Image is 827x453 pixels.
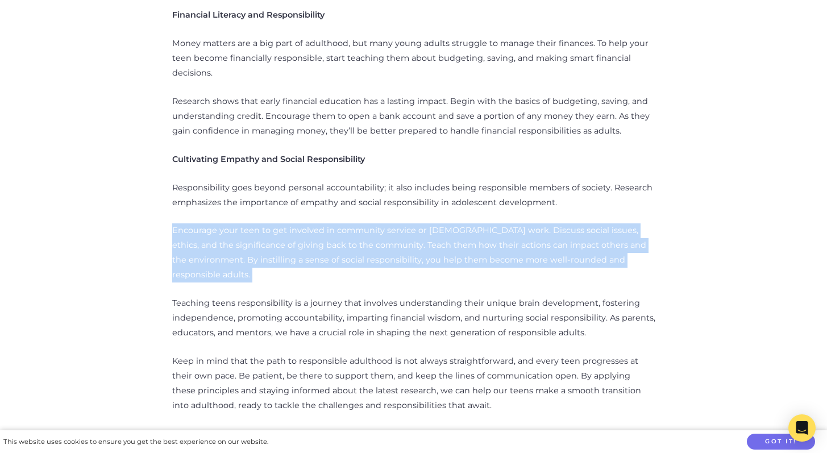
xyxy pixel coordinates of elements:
p: Responsibility goes beyond personal accountability; it also includes being responsible members of... [172,181,655,210]
p: Money matters are a big part of adulthood, but many young adults struggle to manage their finance... [172,36,655,81]
p: Check out some videos from ParentTV below exploring how you can best support your teenagers. [172,427,655,442]
p: Encourage your teen to get involved in community service or [DEMOGRAPHIC_DATA] work. Discuss soci... [172,223,655,282]
p: Keep in mind that the path to responsible adulthood is not always straightforward, and every teen... [172,354,655,413]
p: Research shows that early financial education has a lasting impact. Begin with the basics of budg... [172,94,655,139]
strong: Cultivating Empathy and Social Responsibility [172,154,365,164]
div: This website uses cookies to ensure you get the best experience on our website. [3,436,268,448]
strong: Financial Literacy and Responsibility [172,10,325,20]
button: Got it! [747,434,815,450]
div: Open Intercom Messenger [788,414,816,442]
p: Teaching teens responsibility is a journey that involves understanding their unique brain develop... [172,296,655,340]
